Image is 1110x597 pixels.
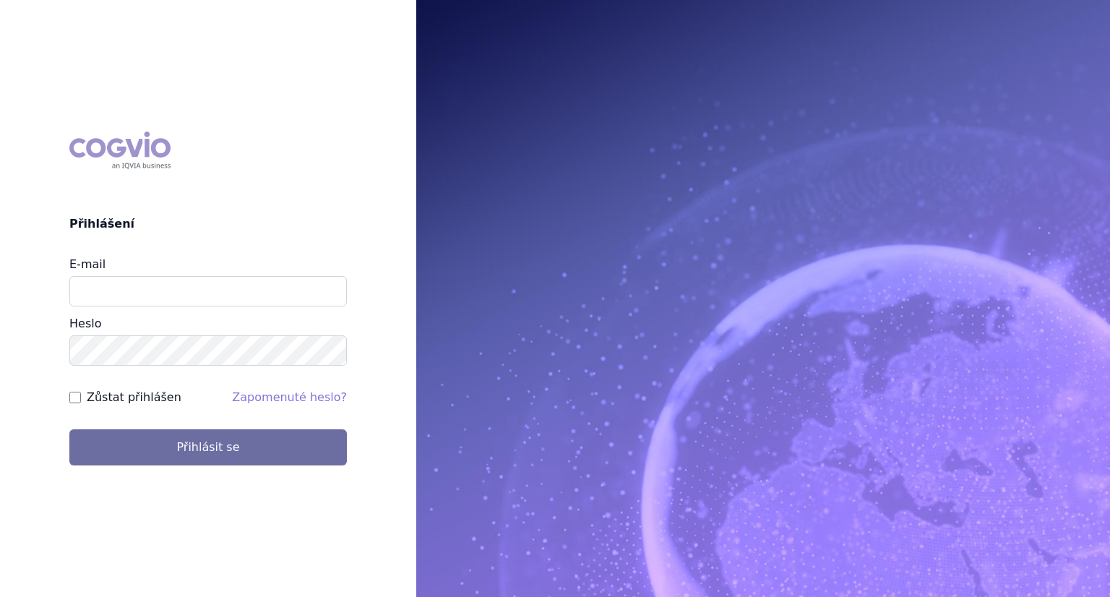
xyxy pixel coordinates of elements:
h2: Přihlášení [69,215,347,233]
div: COGVIO [69,132,171,169]
label: E-mail [69,257,106,271]
label: Heslo [69,317,101,330]
a: Zapomenuté heslo? [232,390,347,404]
button: Přihlásit se [69,429,347,465]
label: Zůstat přihlášen [87,389,181,406]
